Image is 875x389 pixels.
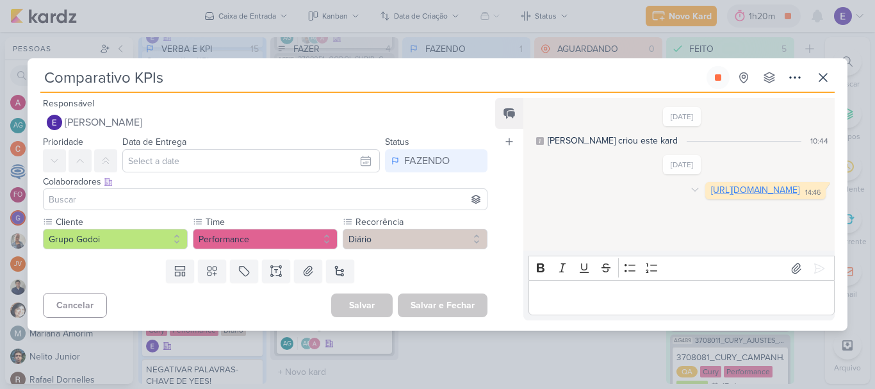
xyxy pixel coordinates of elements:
[122,149,380,172] input: Select a date
[43,137,83,147] label: Prioridade
[805,188,821,198] div: 14:46
[43,229,188,249] button: Grupo Godoi
[43,175,487,188] div: Colaboradores
[193,229,338,249] button: Performance
[711,185,799,195] a: [URL][DOMAIN_NAME]
[548,134,678,147] div: [PERSON_NAME] criou este kard
[385,149,487,172] button: FAZENDO
[65,115,142,130] span: [PERSON_NAME]
[810,135,828,147] div: 10:44
[43,111,487,134] button: [PERSON_NAME]
[54,215,188,229] label: Cliente
[46,192,484,207] input: Buscar
[40,66,704,89] input: Kard Sem Título
[43,293,107,318] button: Cancelar
[47,115,62,130] img: Eduardo Quaresma
[528,280,835,315] div: Editor editing area: main
[122,137,186,147] label: Data de Entrega
[43,98,94,109] label: Responsável
[204,215,338,229] label: Time
[354,215,487,229] label: Recorrência
[404,153,450,169] div: FAZENDO
[343,229,487,249] button: Diário
[713,72,723,83] div: Parar relógio
[528,256,835,281] div: Editor toolbar
[385,137,409,147] label: Status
